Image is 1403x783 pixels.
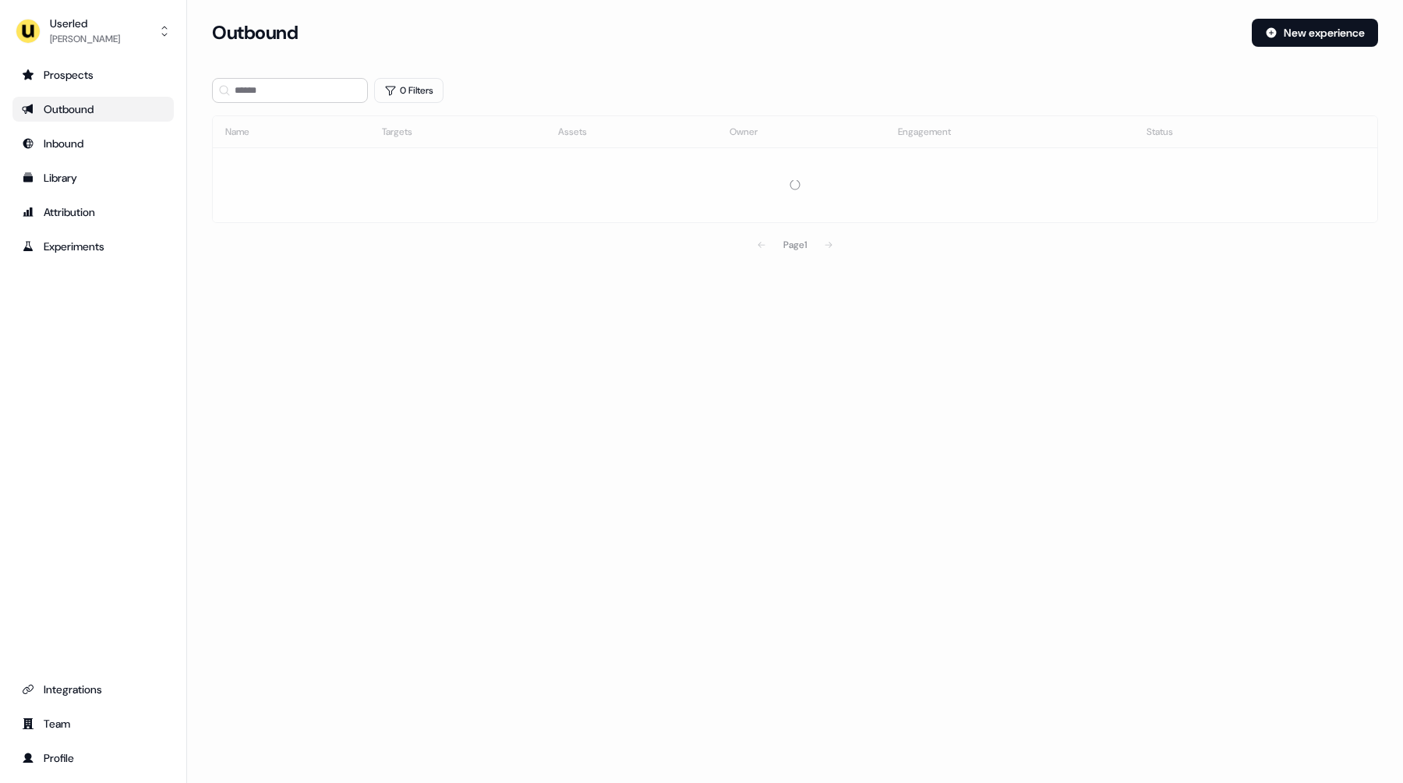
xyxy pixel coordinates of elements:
div: Attribution [22,204,164,220]
div: Outbound [22,101,164,117]
div: [PERSON_NAME] [50,31,120,47]
a: Go to integrations [12,677,174,702]
a: Go to experiments [12,234,174,259]
a: Go to attribution [12,200,174,225]
div: Library [22,170,164,186]
div: Userled [50,16,120,31]
div: Inbound [22,136,164,151]
a: Go to outbound experience [12,97,174,122]
a: Go to prospects [12,62,174,87]
button: 0 Filters [374,78,444,103]
a: Go to templates [12,165,174,190]
button: New experience [1252,19,1378,47]
div: Team [22,716,164,732]
a: Go to Inbound [12,131,174,156]
div: Experiments [22,239,164,254]
a: Go to profile [12,746,174,771]
h3: Outbound [212,21,298,44]
div: Profile [22,750,164,766]
div: Prospects [22,67,164,83]
a: Go to team [12,711,174,736]
div: Integrations [22,682,164,697]
button: Userled[PERSON_NAME] [12,12,174,50]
